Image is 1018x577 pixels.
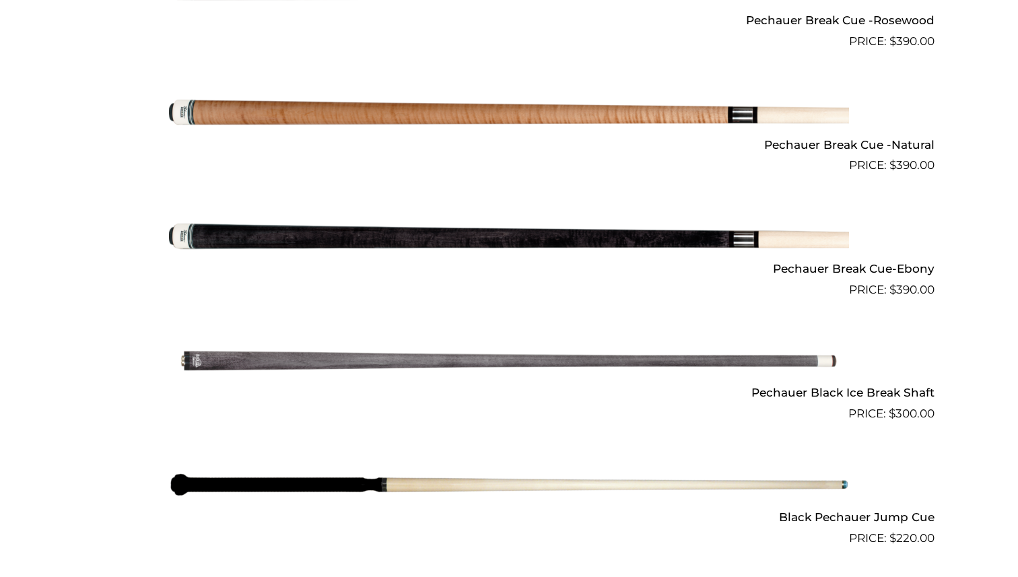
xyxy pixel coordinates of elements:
h2: Pechauer Break Cue -Natural [83,132,935,157]
a: Pechauer Black Ice Break Shaft $300.00 [83,304,935,423]
a: Pechauer Break Cue-Ebony $390.00 [83,180,935,298]
span: $ [889,158,896,172]
bdi: 390.00 [889,34,935,48]
a: Pechauer Break Cue -Natural $390.00 [83,56,935,174]
h2: Pechauer Break Cue-Ebony [83,256,935,281]
span: $ [889,283,896,296]
a: Black Pechauer Jump Cue $220.00 [83,428,935,547]
bdi: 300.00 [889,407,935,420]
bdi: 390.00 [889,283,935,296]
span: $ [889,34,896,48]
h2: Pechauer Black Ice Break Shaft [83,380,935,405]
span: $ [889,407,895,420]
h2: Pechauer Break Cue -Rosewood [83,8,935,33]
img: Pechauer Break Cue -Natural [169,56,849,169]
span: $ [889,531,896,545]
img: Pechauer Break Cue-Ebony [169,180,849,293]
h2: Black Pechauer Jump Cue [83,504,935,529]
bdi: 220.00 [889,531,935,545]
bdi: 390.00 [889,158,935,172]
img: Pechauer Black Ice Break Shaft [169,304,849,417]
img: Black Pechauer Jump Cue [169,428,849,541]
